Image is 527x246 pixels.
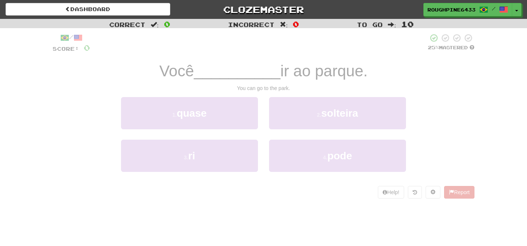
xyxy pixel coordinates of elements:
span: : [280,21,288,28]
div: Mastered [428,44,474,51]
span: ir ao parque. [281,62,368,80]
a: RoughPine6433 / [423,3,512,16]
span: ri [188,150,195,162]
span: 25 % [428,44,439,50]
button: Report [444,186,474,199]
span: 10 [401,20,414,29]
span: RoughPine6433 [427,6,476,13]
span: quase [177,107,207,119]
span: 0 [293,20,299,29]
span: To go [357,21,383,28]
button: Round history (alt+y) [408,186,422,199]
button: Help! [378,186,404,199]
small: 4 . [323,154,328,160]
span: : [151,21,159,28]
small: 2 . [317,112,321,118]
small: 1 . [172,112,177,118]
span: solteira [321,107,358,119]
button: 1.quase [121,97,258,129]
span: : [388,21,396,28]
span: 0 [164,20,170,29]
button: 2.solteira [269,97,406,129]
span: __________ [194,62,281,80]
button: 3.ri [121,140,258,172]
div: You can go to the park. [53,84,474,92]
span: 0 [84,43,90,52]
span: / [492,6,496,11]
button: 4.pode [269,140,406,172]
span: Incorrect [228,21,275,28]
span: Você [160,62,194,80]
span: Score: [53,46,79,52]
a: Clozemaster [181,3,346,16]
div: / [53,33,90,43]
small: 3 . [184,154,188,160]
a: Dashboard [6,3,170,16]
span: pode [327,150,352,162]
span: Correct [109,21,145,28]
